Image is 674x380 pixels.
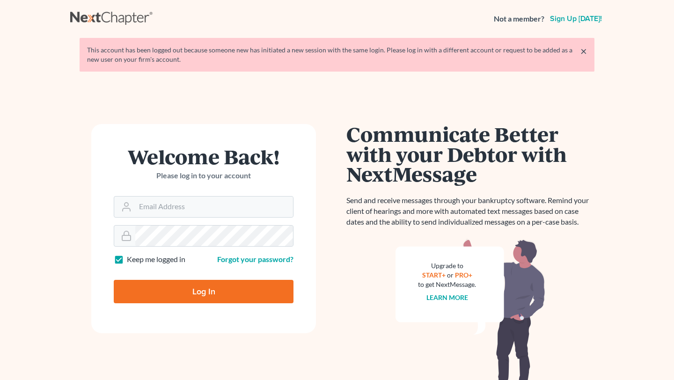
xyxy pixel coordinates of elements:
[418,261,476,270] div: Upgrade to
[127,254,185,265] label: Keep me logged in
[114,146,293,167] h1: Welcome Back!
[346,195,594,227] p: Send and receive messages through your bankruptcy software. Remind your client of hearings and mo...
[217,255,293,263] a: Forgot your password?
[548,15,604,22] a: Sign up [DATE]!
[346,124,594,184] h1: Communicate Better with your Debtor with NextMessage
[580,45,587,57] a: ×
[494,14,544,24] strong: Not a member?
[447,271,454,279] span: or
[114,170,293,181] p: Please log in to your account
[426,293,468,301] a: Learn more
[455,271,472,279] a: PRO+
[114,280,293,303] input: Log In
[87,45,587,64] div: This account has been logged out because someone new has initiated a new session with the same lo...
[418,280,476,289] div: to get NextMessage.
[422,271,446,279] a: START+
[135,197,293,217] input: Email Address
